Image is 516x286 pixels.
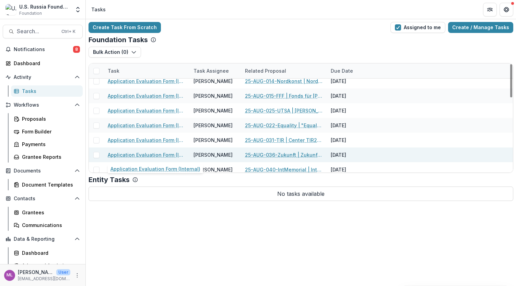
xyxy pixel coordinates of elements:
div: Task Assignee [189,63,241,78]
div: [PERSON_NAME] [193,78,233,85]
div: [DATE] [327,133,378,147]
span: Workflows [14,102,72,108]
button: Open Documents [3,165,83,176]
a: Dashboard [11,247,83,259]
div: Dashboard [22,249,77,257]
div: Grantee Reports [22,153,77,160]
button: Bulk Action (0) [89,47,141,58]
a: Create / Manage Tasks [448,22,513,33]
div: Advanced Analytics [22,262,77,269]
p: [PERSON_NAME] [18,269,54,276]
span: Notifications [14,47,73,52]
div: Task Assignee [189,67,233,74]
button: Open entity switcher [73,3,83,16]
div: Related Proposal [241,63,327,78]
p: Entity Tasks [89,176,130,184]
div: [DATE] [327,147,378,162]
div: Task [104,63,189,78]
a: Dashboard [3,58,83,69]
div: Proposals [22,115,77,122]
button: Open Workflows [3,99,83,110]
button: Partners [483,3,497,16]
div: Grantees [22,209,77,216]
p: [EMAIL_ADDRESS][DOMAIN_NAME] [18,276,70,282]
a: Application Evaluation Form (Internal) [108,151,185,158]
a: Communications [11,219,83,231]
div: Ctrl + K [60,28,77,35]
span: Documents [14,168,72,174]
div: Tasks [22,87,77,95]
a: Application Evaluation Form (Internal) [108,92,185,99]
div: [DATE] [327,162,378,177]
a: Advanced Analytics [11,260,83,271]
a: Payments [11,139,83,150]
a: Grantee Reports [11,151,83,163]
a: Application Evaluation Form (Internal) [108,78,185,85]
div: Due Date [327,63,378,78]
span: Data & Reporting [14,236,72,242]
a: Document Templates [11,179,83,190]
div: Communications [22,222,77,229]
button: Assigned to me [390,22,445,33]
div: Related Proposal [241,67,290,74]
button: Search... [3,25,83,38]
a: 25-AUG-014-Nordkonst | Nordkonst - 2025 - Grant Proposal Application ([DATE]) [245,78,322,85]
a: 25-AUG-022-Equality | "Equality North" Law Defendant Non-Governmental Organization - 2025 - Grant... [245,122,322,129]
a: Proposals [11,113,83,124]
nav: breadcrumb [89,4,108,14]
button: Open Contacts [3,193,83,204]
span: 8 [73,46,80,53]
a: 25-AUG-036-Zukunft | Zukunft Memorial e.V. - 2025 - Grant Proposal Application ([DATE]) [245,151,322,158]
a: Tasks [11,85,83,97]
a: Application Evaluation Form (Internal) [108,166,185,173]
a: Grantees [11,207,83,218]
div: [PERSON_NAME] [193,122,233,129]
a: 25-AUG-031-TIR | Center TIR2 - 2025 - Grant Proposal Application ([DATE]) [245,136,322,144]
div: Due Date [327,67,357,74]
a: Application Evaluation Form (Internal) [108,136,185,144]
div: Task [104,67,124,74]
div: Dashboard [14,60,77,67]
button: More [73,271,81,279]
div: [PERSON_NAME] [193,92,233,99]
p: Foundation Tasks [89,36,148,44]
button: Notifications8 [3,44,83,55]
button: Open Data & Reporting [3,234,83,245]
div: Tasks [91,6,106,13]
span: Search... [17,28,57,35]
a: 25-AUG-025-UTSA | [PERSON_NAME] - 2025 - Grant Proposal Application ([DATE]) [245,107,322,114]
span: Activity [14,74,72,80]
span: Foundation [19,10,42,16]
div: [DATE] [327,118,378,133]
div: [PERSON_NAME] [193,151,233,158]
div: Payments [22,141,77,148]
a: 25-AUG-015-FFF | Fonds für [PERSON_NAME] und [PERSON_NAME] e. V. - 2025 - Grant Proposal Applicat... [245,92,322,99]
div: U.S. Russia Foundation [19,3,70,10]
a: Application Evaluation Form (Internal) [108,107,185,114]
a: 25-AUG-040-IntMemorial | International Memorial Association - 2025 - Grant Proposal Application (... [245,166,322,173]
div: [PERSON_NAME] [193,166,233,173]
a: Application Evaluation Form (Internal) [108,122,185,129]
span: Contacts [14,196,72,202]
div: [DATE] [327,74,378,88]
div: Maria Lvova [7,273,13,277]
a: Create Task From Scratch [89,22,161,33]
button: Open Activity [3,72,83,83]
div: [DATE] [327,88,378,103]
a: Form Builder [11,126,83,137]
div: Document Templates [22,181,77,188]
button: Get Help [500,3,513,16]
p: User [56,269,70,275]
div: [DATE] [327,103,378,118]
img: U.S. Russia Foundation [5,4,16,15]
p: No tasks available [89,187,513,201]
div: [PERSON_NAME] [193,107,233,114]
div: [PERSON_NAME] [193,136,233,144]
div: Form Builder [22,128,77,135]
